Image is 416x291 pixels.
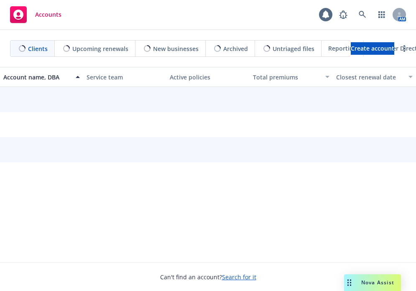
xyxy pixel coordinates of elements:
div: Drag to move [344,274,355,291]
a: Accounts [7,3,65,26]
a: Create account [351,42,394,55]
span: Untriaged files [273,44,314,53]
a: Search for it [222,273,256,281]
span: Create account [351,41,394,56]
div: Active policies [170,73,246,82]
a: more [399,43,409,54]
span: New businesses [153,44,199,53]
a: Report a Bug [335,6,352,23]
a: Search [354,6,371,23]
button: Closest renewal date [333,67,416,87]
button: Active policies [166,67,250,87]
div: Service team [87,73,163,82]
span: Upcoming renewals [72,44,128,53]
a: Switch app [373,6,390,23]
div: Total premiums [253,73,320,82]
span: Accounts [35,11,61,18]
div: Account name, DBA [3,73,71,82]
span: Archived [223,44,248,53]
span: Reporting [328,44,357,53]
span: Clients [28,44,48,53]
button: Nova Assist [344,274,401,291]
span: Nova Assist [361,279,394,286]
button: Service team [83,67,166,87]
span: Can't find an account? [160,273,256,281]
div: Closest renewal date [336,73,403,82]
button: Total premiums [250,67,333,87]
